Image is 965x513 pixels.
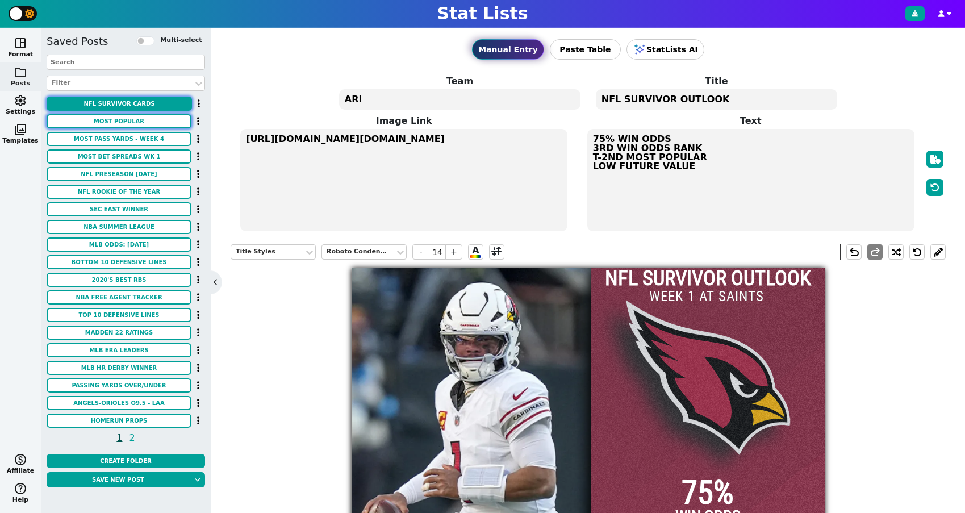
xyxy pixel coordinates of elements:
[47,454,205,468] button: Create Folder
[550,39,621,60] button: Paste Table
[47,202,191,216] button: SEC East Winner
[412,244,429,260] span: -
[645,286,768,307] input: Add text
[14,123,27,136] span: photo_library
[847,245,861,259] span: undo
[47,97,192,111] button: NFL Survivor Cards
[128,431,137,445] span: 2
[47,35,108,48] h5: Saved Posts
[14,36,27,50] span: space_dashboard
[596,89,837,110] textarea: NFL SURVIVOR OUTLOOK
[472,39,544,60] button: Manual Entry
[437,3,528,24] h1: Stat Lists
[47,273,191,287] button: 2020's Best RBs
[47,472,190,487] button: Save new post
[327,247,390,257] div: Roboto Condensed
[332,74,588,88] label: Team
[14,65,27,79] span: folder
[14,94,27,107] span: settings
[14,453,27,466] span: monetization_on
[47,149,191,164] button: Most Bet Spreads Wk 1
[47,55,205,70] input: Search
[47,220,191,234] button: NBA Summer League
[47,132,191,146] button: Most Pass Yards - Week 4
[47,378,191,393] button: Passing Yards Over/Under
[591,268,825,289] div: NFL SURVIVOR OUTLOOK
[587,129,914,231] textarea: 75% WIN ODDS 3RD WIN ODDS RANK T-2ND MOST POPULAR LOW FUTURE VALUE
[47,396,191,410] button: Angels-Orioles O9.5 - laa
[445,244,462,260] span: +
[47,308,191,322] button: Top 10 Defensive Lines
[47,255,191,269] button: Bottom 10 Defensive Lines
[47,343,191,357] button: MLB ERA Leaders
[160,36,202,45] label: Multi-select
[47,167,191,181] button: NFL Preseason [DATE]
[14,482,27,495] span: help
[47,114,191,128] button: MOST POPULAR
[626,39,704,60] button: StatLists AI
[115,431,124,445] span: 1
[47,326,191,340] button: Madden 22 Ratings
[47,361,191,375] button: MLB HR Derby Winner
[47,185,191,199] button: NFL Rookie of the Year
[339,89,580,110] textarea: ARI
[240,129,567,231] textarea: [URL][DOMAIN_NAME][DOMAIN_NAME]
[868,245,882,259] span: redo
[867,244,883,260] button: redo
[47,237,191,252] button: MLB ODDS: [DATE]
[231,114,578,128] label: Image Link
[846,244,862,260] button: undo
[682,477,734,508] span: 75%
[588,74,845,88] label: Title
[236,247,299,257] div: Title Styles
[47,414,191,428] button: Homerun Props
[578,114,925,128] label: Text
[47,290,191,305] button: NBA Free Agent Tracker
